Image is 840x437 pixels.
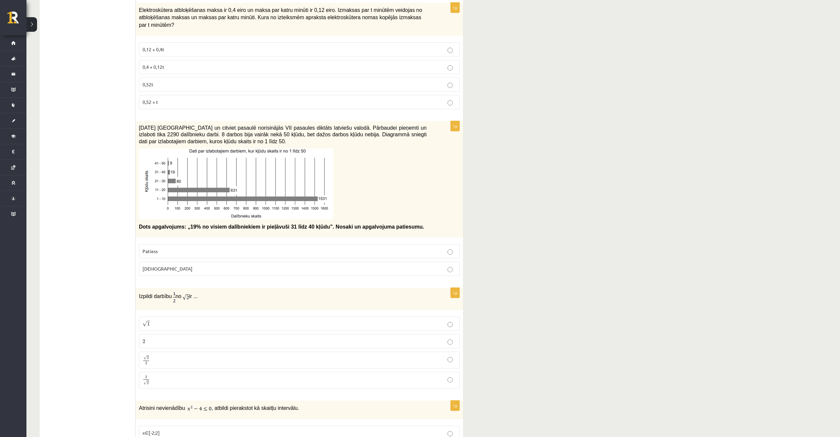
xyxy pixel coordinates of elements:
[450,400,460,411] p: 1p
[447,249,453,255] input: Patiess
[7,12,26,28] a: Rīgas 1. Tālmācības vidusskola
[143,248,158,254] span: Patiess
[188,405,212,412] img: BTSPV1K+Vl06d6cxKABsQDsvqTcVRgIIILSl3CwCKXwDG8es3SYsbOETY1QGRCACfTR5E7VuY0EEqdR+ODFDEUd2edtSuRQkC...
[447,431,453,436] input: x∈[-2;2]
[147,322,150,326] span: 1
[450,2,460,13] p: 1p
[143,64,164,70] span: 0,4 + 0,12t
[447,83,453,88] input: 0,52t
[143,430,160,436] span: x∈[-2;2]
[143,46,164,52] span: 0,12 + 0,4t
[450,121,460,131] p: 1p
[139,149,333,219] img: Attēls, kurā ir teksts, ekrānuzņēmums, rinda, skice Mākslīgā intelekta ģenerēts saturs var būt ne...
[143,321,147,327] span: √
[176,293,182,299] font: no
[147,382,149,385] span: 2
[189,293,198,299] span: ir ...
[145,376,147,379] span: 2
[145,362,147,365] span: 2
[143,81,153,87] span: 0,52t
[447,100,453,106] input: 0,52 + t
[212,405,299,411] span: , atbildi pierakstot kā skaitļu intervālu.
[139,224,424,230] span: Dots apgalvojums: „19% no visiem dalībniekiem ir pieļāvuši 31 līdz 40 kļūdu”. Nosaki un apgalvoju...
[143,266,192,272] span: [DEMOGRAPHIC_DATA]
[139,125,427,144] span: [DATE] [GEOGRAPHIC_DATA] un citviet pasaulē norisinājās VII pasaules diktāts latviešu valodā. Pār...
[447,65,453,70] input: 0,4 + 0,12t
[143,99,158,105] span: 0,52 + t
[139,7,422,28] span: Elektroskūtera atbloķēšanas maksa ir 0,4 eiro un maksa par katru minūti ir 0,12 eiro. Izmaksas pa...
[144,356,147,360] span: √
[173,291,176,303] img: EAdgsDMcJeNZZPHIUBTqxzmUKGECngSk74SEAOw==
[447,267,453,272] input: [DEMOGRAPHIC_DATA]
[183,293,189,300] img: 2wECAwECAwECAwECAwECAwECAwECAwECAwECAwECAwECAwECAwECAwECAwECAwECAwECAwECAwECAwECAwECAwECAwECAwECA...
[450,287,460,298] p: 1p
[139,293,172,299] span: Izpildi darbību
[144,381,147,385] span: √
[147,357,149,360] span: 2
[139,405,185,411] font: Atrisini nevienādību
[447,48,453,53] input: 0,12 + 0,4t
[143,339,145,343] span: 2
